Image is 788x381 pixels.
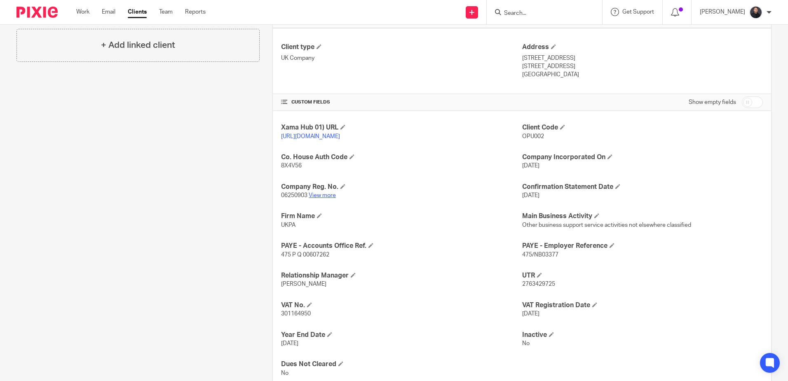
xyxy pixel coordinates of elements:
h4: Company Incorporated On [522,153,763,162]
span: [DATE] [522,311,539,317]
h4: Inactive [522,331,763,339]
span: 475/NB03377 [522,252,558,258]
a: Email [102,8,115,16]
h4: CUSTOM FIELDS [281,99,522,106]
p: [STREET_ADDRESS] [522,54,763,62]
h4: Client Code [522,123,763,132]
h4: Confirmation Statement Date [522,183,763,191]
span: [DATE] [281,341,298,346]
p: [GEOGRAPHIC_DATA] [522,71,763,79]
span: Other business support service activities not elsewhere classified [522,222,691,228]
span: [DATE] [522,163,539,169]
span: 2763429725 [522,281,555,287]
h4: VAT No. [281,301,522,310]
p: [STREET_ADDRESS] [522,62,763,71]
a: [URL][DOMAIN_NAME] [281,134,340,139]
p: UK Company [281,54,522,62]
span: 301164950 [281,311,311,317]
h4: Dues Not Cleared [281,360,522,369]
a: Reports [185,8,206,16]
span: UKPA [281,222,295,228]
img: My%20Photo.jpg [749,6,762,19]
span: No [522,341,530,346]
h4: PAYE - Accounts Office Ref. [281,242,522,250]
h4: Address [522,43,763,52]
img: Pixie [16,7,58,18]
h4: PAYE - Employer Reference [522,242,763,250]
a: Clients [128,8,147,16]
h4: Relationship Manager [281,271,522,280]
h4: UTR [522,271,763,280]
h4: Main Business Activity [522,212,763,221]
a: View more [309,193,336,198]
a: Work [76,8,89,16]
span: [PERSON_NAME] [281,281,326,287]
span: [DATE] [522,193,539,198]
a: Team [159,8,173,16]
h4: Year End Date [281,331,522,339]
p: [PERSON_NAME] [700,8,745,16]
span: OPU002 [522,134,544,139]
h4: Co. House Auth Code [281,153,522,162]
h4: VAT Registration Date [522,301,763,310]
h4: Company Reg. No. [281,183,522,191]
span: 06250903 [281,193,307,198]
span: No [281,370,288,376]
label: Show empty fields [689,98,736,106]
h4: Firm Name [281,212,522,221]
input: Search [503,10,577,17]
span: 8X4V56 [281,163,302,169]
h4: Xama Hub 01) URL [281,123,522,132]
span: Get Support [622,9,654,15]
h4: Client type [281,43,522,52]
h4: + Add linked client [101,39,175,52]
span: 475 P Q 00607262 [281,252,329,258]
